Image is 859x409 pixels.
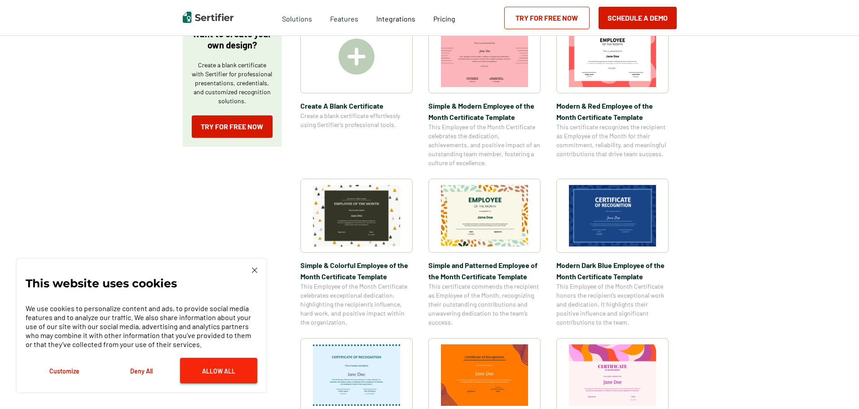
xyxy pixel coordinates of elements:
a: Simple & Colorful Employee of the Month Certificate TemplateSimple & Colorful Employee of the Mon... [300,179,413,327]
img: Certificate of Recognition for Pastor [441,344,528,406]
span: This certificate recognizes the recipient as Employee of the Month for their commitment, reliabil... [556,123,669,158]
a: Modern Dark Blue Employee of the Month Certificate TemplateModern Dark Blue Employee of the Month... [556,179,669,327]
button: Schedule a Demo [599,7,677,29]
span: This Employee of the Month Certificate celebrates exceptional dedication, highlighting the recipi... [300,282,413,327]
img: Cookie Popup Close [252,268,257,273]
span: Pricing [433,14,455,23]
p: We use cookies to personalize content and ads, to provide social media features and to analyze ou... [26,304,257,349]
span: Features [330,12,358,23]
button: Deny All [103,358,180,383]
img: Simple and Patterned Employee of the Month Certificate Template [441,185,528,246]
span: This Employee of the Month Certificate celebrates the dedication, achievements, and positive impa... [428,123,541,167]
a: Try for Free Now [192,115,273,138]
span: Solutions [282,12,312,23]
img: Certificate of Recognition for Teachers Template [313,344,400,406]
span: Modern Dark Blue Employee of the Month Certificate Template [556,259,669,282]
span: Simple and Patterned Employee of the Month Certificate Template [428,259,541,282]
img: Simple & Modern Employee of the Month Certificate Template [441,26,528,87]
button: Allow All [180,358,257,383]
img: Create A Blank Certificate [339,39,374,75]
button: Customize [26,358,103,383]
a: Simple & Modern Employee of the Month Certificate TemplateSimple & Modern Employee of the Month C... [428,19,541,167]
a: Integrations [376,12,415,23]
a: Modern & Red Employee of the Month Certificate TemplateModern & Red Employee of the Month Certifi... [556,19,669,167]
img: Sertifier | Digital Credentialing Platform [183,12,233,23]
span: Create A Blank Certificate [300,100,413,111]
span: This certificate commends the recipient as Employee of the Month, recognizing their outstanding c... [428,282,541,327]
img: Modern & Red Employee of the Month Certificate Template [569,26,656,87]
a: Try for Free Now [504,7,590,29]
p: Want to create your own design? [192,28,273,51]
span: Simple & Colorful Employee of the Month Certificate Template [300,259,413,282]
span: Create a blank certificate effortlessly using Sertifier’s professional tools. [300,111,413,129]
iframe: Chat Widget [814,366,859,409]
p: This website uses cookies [26,279,177,288]
a: Simple and Patterned Employee of the Month Certificate TemplateSimple and Patterned Employee of t... [428,179,541,327]
a: Pricing [433,12,455,23]
span: Simple & Modern Employee of the Month Certificate Template [428,100,541,123]
span: Modern & Red Employee of the Month Certificate Template [556,100,669,123]
p: Create a blank certificate with Sertifier for professional presentations, credentials, and custom... [192,61,273,106]
span: Integrations [376,14,415,23]
img: Modern Dark Blue Employee of the Month Certificate Template [569,185,656,246]
img: Certificate of Achievement for Preschool Template [569,344,656,406]
img: Simple & Colorful Employee of the Month Certificate Template [313,185,400,246]
span: This Employee of the Month Certificate honors the recipient’s exceptional work and dedication. It... [556,282,669,327]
